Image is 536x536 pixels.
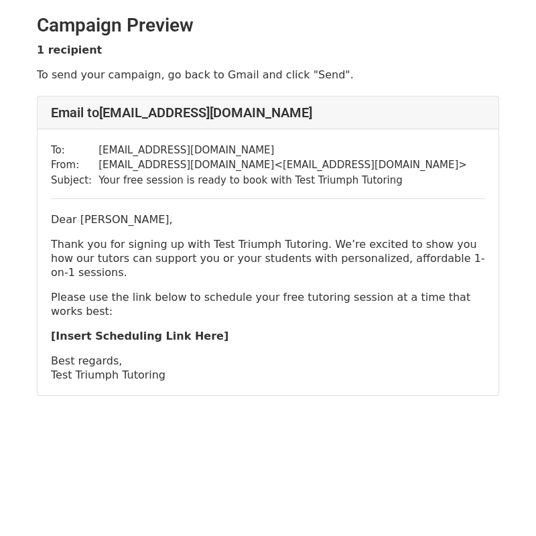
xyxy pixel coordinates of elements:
td: From: [51,157,98,173]
p: To send your campaign, go back to Gmail and click "Send". [37,68,499,82]
p: Best regards, Test Triumph Tutoring [51,354,485,382]
td: [EMAIL_ADDRESS][DOMAIN_NAME] [98,143,467,158]
p: Thank you for signing up with Test Triumph Tutoring. We’re excited to show you how our tutors can... [51,237,485,279]
strong: [Insert Scheduling Link Here] [51,330,228,342]
td: Your free session is ready to book with Test Triumph Tutoring [98,173,467,188]
p: Dear [PERSON_NAME], [51,212,485,226]
td: To: [51,143,98,158]
p: Please use the link below to schedule your free tutoring session at a time that works best: [51,290,485,318]
strong: 1 recipient [37,44,102,56]
td: Subject: [51,173,98,188]
h2: Campaign Preview [37,14,499,37]
h4: Email to [EMAIL_ADDRESS][DOMAIN_NAME] [51,105,485,121]
td: [EMAIL_ADDRESS][DOMAIN_NAME] < [EMAIL_ADDRESS][DOMAIN_NAME] > [98,157,467,173]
